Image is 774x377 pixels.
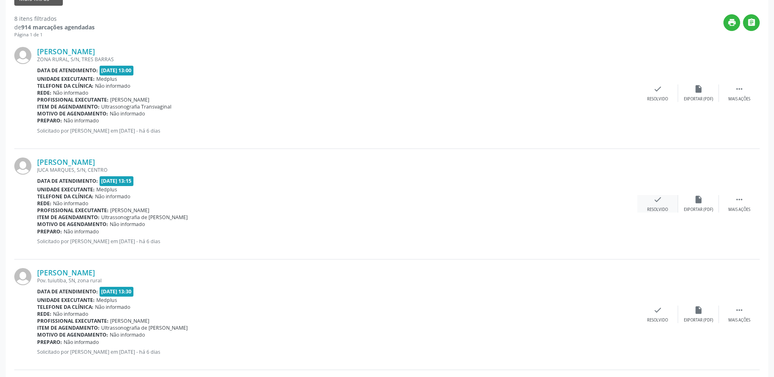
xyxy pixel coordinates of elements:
b: Data de atendimento: [37,177,98,184]
div: ZONA RURAL, S/N, TRES BARRAS [37,56,637,63]
a: [PERSON_NAME] [37,47,95,56]
span: Não informado [95,304,130,310]
b: Motivo de agendamento: [37,110,108,117]
i:  [735,84,744,93]
b: Item de agendamento: [37,324,100,331]
b: Profissional executante: [37,207,109,214]
i: check [653,306,662,315]
b: Item de agendamento: [37,103,100,110]
i: check [653,84,662,93]
b: Data de atendimento: [37,67,98,74]
span: Não informado [53,310,88,317]
span: Medplus [96,186,117,193]
div: Resolvido [647,317,668,323]
p: Solicitado por [PERSON_NAME] em [DATE] - há 6 dias [37,348,637,355]
b: Profissional executante: [37,317,109,324]
i:  [735,306,744,315]
div: de [14,23,95,31]
span: Não informado [110,221,145,228]
i: insert_drive_file [694,84,703,93]
div: Mais ações [728,96,750,102]
strong: 914 marcações agendadas [21,23,95,31]
span: [DATE] 13:30 [100,287,134,296]
b: Telefone da clínica: [37,193,93,200]
div: Resolvido [647,96,668,102]
b: Rede: [37,89,51,96]
b: Motivo de agendamento: [37,221,108,228]
button:  [743,14,760,31]
b: Rede: [37,310,51,317]
div: 8 itens filtrados [14,14,95,23]
b: Unidade executante: [37,75,95,82]
div: Exportar (PDF) [684,96,713,102]
i: insert_drive_file [694,195,703,204]
b: Profissional executante: [37,96,109,103]
i: check [653,195,662,204]
b: Unidade executante: [37,297,95,304]
span: [DATE] 13:00 [100,66,134,75]
span: [PERSON_NAME] [110,96,149,103]
b: Telefone da clínica: [37,304,93,310]
img: img [14,157,31,175]
i:  [747,18,756,27]
img: img [14,47,31,64]
button: print [723,14,740,31]
span: [PERSON_NAME] [110,317,149,324]
span: Medplus [96,75,117,82]
b: Telefone da clínica: [37,82,93,89]
div: Mais ações [728,207,750,213]
div: JUCA MARQUES, S/N, CENTRO [37,166,637,173]
i: insert_drive_file [694,306,703,315]
span: Não informado [110,331,145,338]
span: Não informado [53,200,88,207]
b: Item de agendamento: [37,214,100,221]
span: Ultrassonografia de [PERSON_NAME] [101,214,188,221]
div: Exportar (PDF) [684,207,713,213]
span: Medplus [96,297,117,304]
b: Rede: [37,200,51,207]
b: Data de atendimento: [37,288,98,295]
div: Página 1 de 1 [14,31,95,38]
b: Preparo: [37,117,62,124]
b: Unidade executante: [37,186,95,193]
b: Motivo de agendamento: [37,331,108,338]
span: Não informado [64,228,99,235]
img: img [14,268,31,285]
span: [PERSON_NAME] [110,207,149,214]
p: Solicitado por [PERSON_NAME] em [DATE] - há 6 dias [37,238,637,245]
span: Não informado [110,110,145,117]
div: Resolvido [647,207,668,213]
i:  [735,195,744,204]
b: Preparo: [37,339,62,346]
span: Não informado [95,193,130,200]
div: Exportar (PDF) [684,317,713,323]
span: Não informado [64,117,99,124]
div: Mais ações [728,317,750,323]
a: [PERSON_NAME] [37,157,95,166]
span: Não informado [64,339,99,346]
i: print [727,18,736,27]
span: [DATE] 13:15 [100,176,134,186]
span: Ultrassonografia Transvaginal [101,103,171,110]
a: [PERSON_NAME] [37,268,95,277]
div: Pov. tuiutiba, SN, zona rural [37,277,637,284]
span: Ultrassonografia de [PERSON_NAME] [101,324,188,331]
p: Solicitado por [PERSON_NAME] em [DATE] - há 6 dias [37,127,637,134]
b: Preparo: [37,228,62,235]
span: Não informado [53,89,88,96]
span: Não informado [95,82,130,89]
